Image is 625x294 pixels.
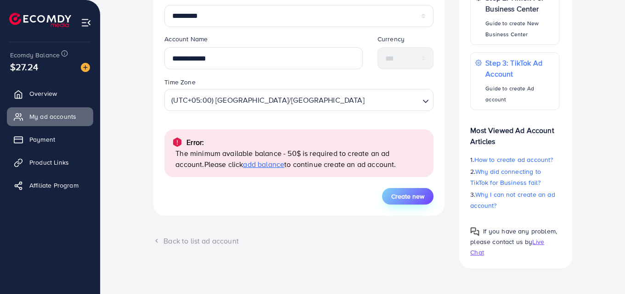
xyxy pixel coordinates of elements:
span: Create new [391,192,424,201]
legend: Currency [377,34,434,47]
img: Popup guide [470,227,479,236]
label: Time Zone [164,78,195,87]
p: 1. [470,154,559,165]
img: image [81,63,90,72]
p: Most Viewed Ad Account Articles [470,117,559,146]
input: Search for option [367,91,419,108]
p: 3. [470,189,559,211]
img: alert [172,137,183,148]
span: $27.24 [10,60,38,73]
span: Product Links [29,158,69,167]
legend: Account Name [164,34,363,47]
span: add balance [243,159,284,169]
a: Product Links [7,153,93,172]
p: 2. [470,166,559,188]
span: Why I can not create an ad account? [470,189,555,210]
span: My ad accounts [29,112,76,121]
div: Search for option [164,89,434,111]
button: Create new [382,188,434,205]
p: Error: [186,137,204,148]
a: Affiliate Program [7,176,93,194]
a: Payment [7,130,93,149]
span: (UTC+05:00) [GEOGRAPHIC_DATA]/[GEOGRAPHIC_DATA] [169,92,366,108]
a: My ad accounts [7,107,93,126]
p: Guide to create New Business Center [485,17,554,39]
span: Affiliate Program [29,181,79,190]
span: Live Chat [470,237,544,257]
p: Step 3: TikTok Ad Account [485,57,554,79]
img: menu [81,17,91,28]
span: Payment [29,135,55,144]
span: Why did connecting to TikTok for Business fail? [470,166,541,187]
span: Please click to continue create an ad account. [204,159,396,169]
p: The minimum available balance - 50$ is required to create an ad account. [175,148,426,170]
span: Ecomdy Balance [10,50,60,60]
iframe: Chat [586,253,618,287]
span: How to create ad account? [474,155,553,164]
img: logo [9,13,71,27]
span: If you have any problem, please contact us by [470,226,557,246]
div: Back to list ad account [153,236,445,246]
p: Guide to create Ad account [485,83,554,105]
span: Overview [29,89,57,98]
a: Overview [7,84,93,103]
